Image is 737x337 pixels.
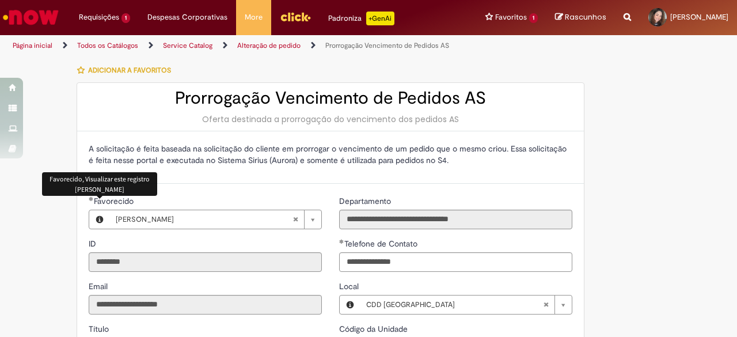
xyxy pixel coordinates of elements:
[245,12,263,23] span: More
[339,281,361,291] span: Local
[88,66,171,75] span: Adicionar a Favoritos
[529,13,538,23] span: 1
[89,252,322,272] input: ID
[237,41,301,50] a: Alteração de pedido
[537,296,554,314] abbr: Limpar campo Local
[163,41,212,50] a: Service Catalog
[287,210,304,229] abbr: Limpar campo Favorecido
[77,41,138,50] a: Todos os Catálogos
[339,210,572,229] input: Departamento
[89,281,110,291] span: Somente leitura - Email
[89,89,572,108] h2: Prorrogação Vencimento de Pedidos AS
[89,323,111,335] label: Somente leitura - Título
[339,195,393,207] label: Somente leitura - Departamento
[77,58,177,82] button: Adicionar a Favoritos
[116,210,292,229] span: [PERSON_NAME]
[94,196,136,206] span: Necessários - Favorecido
[89,238,98,249] label: Somente leitura - ID
[1,6,60,29] img: ServiceNow
[325,41,449,50] a: Prorrogação Vencimento de Pedidos AS
[110,210,321,229] a: [PERSON_NAME]Limpar campo Favorecido
[89,295,322,315] input: Email
[339,323,410,335] label: Somente leitura - Código da Unidade
[495,12,527,23] span: Favoritos
[89,143,572,166] p: A solicitação é feita baseada na solicitação do cliente em prorrogar o vencimento de um pedido qu...
[280,8,311,25] img: click_logo_yellow_360x200.png
[340,296,360,314] button: Local, Visualizar este registro CDD Curitiba
[565,12,606,22] span: Rascunhos
[366,12,394,25] p: +GenAi
[147,12,227,23] span: Despesas Corporativas
[89,281,110,292] label: Somente leitura - Email
[9,35,483,56] ul: Trilhas de página
[121,13,130,23] span: 1
[555,12,606,23] a: Rascunhos
[339,196,393,206] span: Somente leitura - Departamento
[344,238,420,249] span: Telefone de Contato
[89,113,572,125] div: Oferta destinada a prorrogação do vencimento dos pedidos AS
[339,252,572,272] input: Telefone de Contato
[328,12,394,25] div: Padroniza
[366,296,543,314] span: CDD [GEOGRAPHIC_DATA]
[42,172,157,195] div: Favorecido, Visualizar este registro [PERSON_NAME]
[360,296,572,314] a: CDD [GEOGRAPHIC_DATA]Limpar campo Local
[339,239,344,244] span: Obrigatório Preenchido
[670,12,728,22] span: [PERSON_NAME]
[89,196,94,201] span: Obrigatório Preenchido
[89,210,110,229] button: Favorecido, Visualizar este registro Stefanny Aparecida De Lima
[13,41,52,50] a: Página inicial
[79,12,119,23] span: Requisições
